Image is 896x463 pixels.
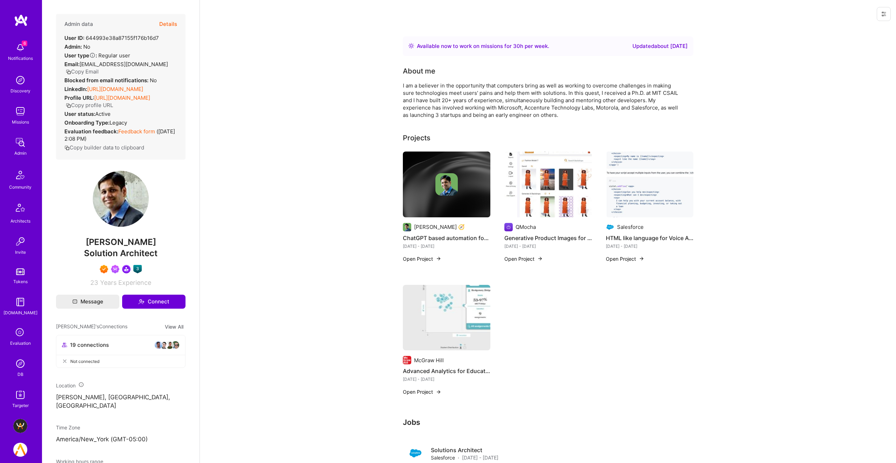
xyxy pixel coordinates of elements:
div: [DATE] - [DATE] [403,376,490,383]
h3: Jobs [403,418,693,427]
div: Evaluation [10,339,31,347]
strong: Profile URL: [64,94,94,101]
img: guide book [13,295,27,309]
div: Architects [10,217,30,225]
div: Projects [403,133,430,143]
div: McGraw Hill [414,357,444,364]
strong: Evaluation feedback: [64,128,118,135]
i: icon Mail [72,299,77,304]
div: [DATE] - [DATE] [403,243,490,250]
img: Community [12,167,29,183]
img: A.Team: internal dev team - join us in developing the A.Team platform [13,443,27,457]
img: Company logo [408,446,422,460]
button: Message [56,295,119,309]
a: Feedback form [118,128,155,135]
h4: HTML like language for Voice Apps [606,233,693,243]
div: [DOMAIN_NAME] [3,309,37,316]
span: 23 [90,279,98,286]
img: avatar [166,341,174,349]
h4: Admin data [64,21,93,27]
i: icon Copy [66,103,71,108]
img: Availability [408,43,414,49]
div: Available now to work on missions for h per week . [417,42,549,50]
i: icon Collaborator [62,342,67,348]
button: Open Project [403,388,441,395]
h4: Generative Product Images for Commerce [504,233,592,243]
button: Details [159,14,177,34]
p: [PERSON_NAME], [GEOGRAPHIC_DATA], [GEOGRAPHIC_DATA] [56,393,185,410]
span: [EMAIL_ADDRESS][DOMAIN_NAME] [79,61,168,68]
button: Copy profile URL [66,101,113,109]
img: avatar [171,341,180,349]
div: No [64,43,90,50]
div: Regular user [64,52,130,59]
a: [URL][DOMAIN_NAME] [87,86,143,92]
h4: ChatGPT based automation for the Enterprise [403,233,490,243]
img: avatar [154,341,163,349]
img: logo [14,14,28,27]
button: Connect [122,295,185,309]
div: 644993e38a87155f176b16d7 [64,34,159,42]
strong: Blocked from email notifications: [64,77,150,84]
img: Exceptional A.Teamer [100,265,108,273]
img: arrow-right [436,256,441,261]
button: View All [163,323,185,331]
p: America/New_York (GMT-05:00 ) [56,435,185,444]
button: Open Project [504,255,543,262]
i: icon Connect [138,299,145,305]
div: [DATE] - [DATE] [606,243,693,250]
a: A.Team: internal dev team - join us in developing the A.Team platform [12,443,29,457]
div: Location [56,382,185,389]
span: · [458,454,459,461]
strong: User type : [64,52,97,59]
div: [PERSON_NAME] 🧭 [414,223,465,231]
img: Generative Product Images for Commerce [504,152,592,217]
span: [PERSON_NAME]'s Connections [56,323,127,331]
span: 30 [513,43,520,49]
strong: Admin: [64,43,82,50]
div: Community [9,183,31,191]
img: arrow-right [436,389,441,395]
span: Time Zone [56,425,80,430]
span: Active [95,111,111,117]
i: icon Copy [64,145,70,150]
img: tokens [16,268,24,275]
span: Years Experience [100,279,151,286]
div: Missions [12,118,29,126]
span: Salesforce [431,454,455,461]
span: legacy [110,119,127,126]
div: Targeter [12,402,29,409]
button: 19 connectionsavataravataravataravatarNot connected [56,335,185,368]
span: 19 connections [70,341,109,349]
div: Salesforce [617,223,644,231]
img: Community leader [122,265,131,273]
div: Discovery [10,87,30,94]
div: I am a believer in the opportunity that computers bring as well as working to overcome challenges... [403,82,683,119]
img: Architects [12,201,29,217]
h4: Solutions Architect [431,446,498,454]
i: Help [89,52,96,58]
i: icon CloseGray [62,358,68,364]
div: Invite [15,248,26,256]
button: Open Project [403,255,441,262]
span: Solution Architect [84,248,157,258]
img: teamwork [13,104,27,118]
img: arrow-right [537,256,543,261]
i: icon SelectionTeam [14,326,27,339]
img: Advanced Analytics for Education [403,285,490,351]
button: Open Project [606,255,644,262]
img: Company logo [403,223,411,231]
strong: Onboarding Type: [64,119,110,126]
img: User Avatar [93,171,149,227]
img: cover [403,152,490,217]
strong: User ID: [64,35,84,41]
img: bell [13,41,27,55]
div: Updated about [DATE] [632,42,688,50]
h4: Advanced Analytics for Education [403,366,490,376]
div: About me [403,66,435,76]
img: Been on Mission [111,265,119,273]
button: Copy builder data to clipboard [64,144,144,151]
div: DB [17,371,23,378]
img: Skill Targeter [13,388,27,402]
strong: Email: [64,61,79,68]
